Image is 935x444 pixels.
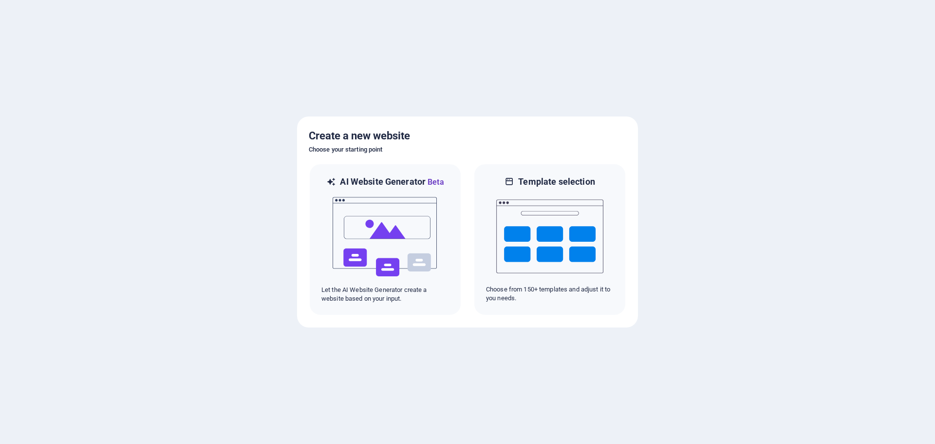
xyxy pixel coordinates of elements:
[332,188,439,286] img: ai
[309,128,626,144] h5: Create a new website
[426,177,444,187] span: Beta
[486,285,614,303] p: Choose from 150+ templates and adjust it to you needs.
[309,163,462,316] div: AI Website GeneratorBetaaiLet the AI Website Generator create a website based on your input.
[321,286,449,303] p: Let the AI Website Generator create a website based on your input.
[518,176,595,188] h6: Template selection
[473,163,626,316] div: Template selectionChoose from 150+ templates and adjust it to you needs.
[309,144,626,155] h6: Choose your starting point
[340,176,444,188] h6: AI Website Generator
